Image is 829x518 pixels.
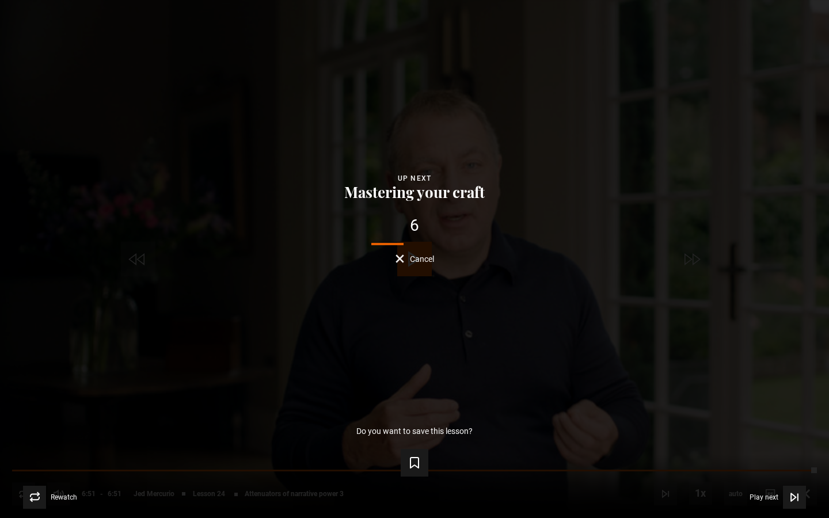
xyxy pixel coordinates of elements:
button: Play next [750,486,806,509]
span: Rewatch [51,494,77,501]
p: Do you want to save this lesson? [356,427,473,435]
button: Cancel [396,254,434,263]
button: Mastering your craft [341,184,488,200]
span: Play next [750,494,778,501]
div: Up next [18,173,811,184]
span: Cancel [410,255,434,263]
div: 6 [18,218,811,234]
button: Rewatch [23,486,77,509]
